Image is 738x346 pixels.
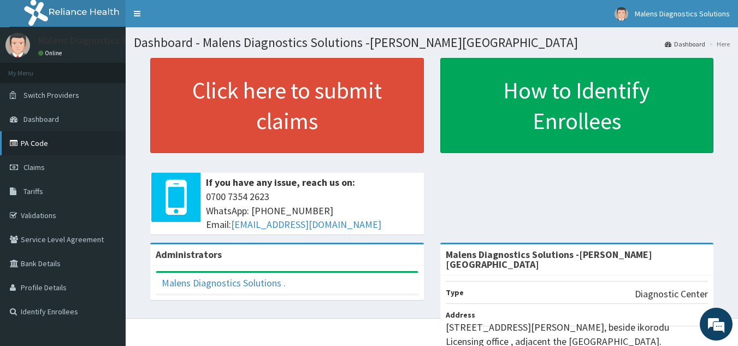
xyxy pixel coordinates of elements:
img: User Image [5,33,30,57]
a: Malens Diagnostics Solutions . [162,277,286,289]
a: Dashboard [665,39,705,49]
a: How to Identify Enrollees [440,58,714,153]
p: Malens Diagnostics Solutions [38,36,162,45]
img: d_794563401_company_1708531726252_794563401 [20,55,44,82]
span: Switch Providers [23,90,79,100]
div: Chat with us now [57,61,184,75]
p: Diagnostic Center [635,287,708,301]
h1: Dashboard - Malens Diagnostics Solutions -[PERSON_NAME][GEOGRAPHIC_DATA] [134,36,730,50]
span: 0700 7354 2623 WhatsApp: [PHONE_NUMBER] Email: [206,190,418,232]
div: Minimize live chat window [179,5,205,32]
textarea: Type your message and hit 'Enter' [5,230,208,268]
a: [EMAIL_ADDRESS][DOMAIN_NAME] [231,218,381,231]
a: Click here to submit claims [150,58,424,153]
b: Administrators [156,248,222,261]
strong: Malens Diagnostics Solutions -[PERSON_NAME][GEOGRAPHIC_DATA] [446,248,652,271]
span: Claims [23,162,45,172]
img: User Image [615,7,628,21]
span: Dashboard [23,114,59,124]
b: If you have any issue, reach us on: [206,176,355,189]
span: Malens Diagnostics Solutions [635,9,730,19]
span: Tariffs [23,186,43,196]
li: Here [706,39,730,49]
a: Online [38,49,64,57]
span: We're online! [63,103,151,214]
b: Type [446,288,464,297]
b: Address [446,310,475,320]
